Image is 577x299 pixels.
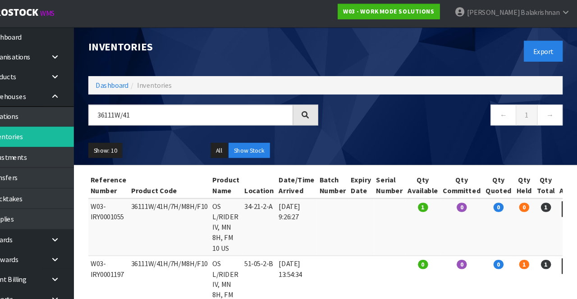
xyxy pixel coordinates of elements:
span: Balakrishnan [524,9,560,18]
span: 0 [523,190,532,199]
th: Product Code [160,162,235,186]
th: Reference Number [122,162,160,186]
td: 36111W/41H/7H/M8H/F10 [160,186,235,240]
td: 34-21-2-A [265,186,297,240]
td: [DATE] 9:26:27 [297,186,335,240]
th: Qty Committed [450,162,490,186]
a: → [540,99,563,118]
span: 0 [499,190,508,199]
a: ← [496,99,520,118]
button: Show: 10 [122,135,153,149]
button: Show Stock [252,135,291,149]
th: Date/Time Arrived [297,162,335,186]
a: 1 [520,99,540,118]
a: W03 - WORK MODE SOLUTIONS [354,5,449,20]
span: Inventories [167,77,200,85]
span: 0 [429,244,438,252]
td: W03-IRY0001197 [122,240,160,293]
span: 1 [429,190,438,199]
td: 51-05-2-B [265,240,297,293]
td: OS L/RIDER IV, MN 8H, FM 10 US [235,240,265,293]
span: 0 [465,244,474,252]
strong: W03 - WORK MODE SOLUTIONS [359,9,444,16]
span: 1 [523,244,532,252]
td: OS L/RIDER IV, MN 8H, FM 10 US [235,186,265,240]
span: 0 [499,244,508,252]
nav: Page navigation [349,99,563,121]
button: Export [527,40,563,59]
h1: Inventories [122,40,336,50]
th: Qty Held [518,162,537,186]
span: 0 [465,190,474,199]
button: All [236,135,252,149]
th: Batch Number [335,162,364,186]
span: [PERSON_NAME] [474,9,523,18]
td: W03-IRY0001055 [122,186,160,240]
span: 1 [543,244,553,252]
th: Expiry Date [364,162,388,186]
th: Location [265,162,297,186]
th: Qty Total [537,162,559,186]
span: 1 [543,190,553,199]
img: cube-alt.png [14,8,25,19]
th: Qty Available [417,162,450,186]
td: 36111W/41H/7H/M8H/F10 [160,240,235,293]
th: Product Name [235,162,265,186]
small: WMS [77,10,91,18]
input: Search inventories [122,99,312,118]
td: [DATE] 13:54:34 [297,240,335,293]
a: Dashboard [128,77,159,85]
th: Qty Quoted [490,162,518,186]
span: ProStock [29,8,75,19]
th: Serial Number [388,162,417,186]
